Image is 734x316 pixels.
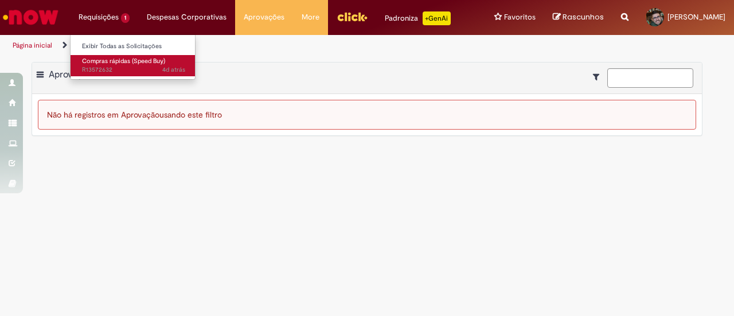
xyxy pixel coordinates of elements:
[79,11,119,23] span: Requisições
[244,11,284,23] span: Aprovações
[504,11,536,23] span: Favoritos
[71,55,197,76] a: Aberto R13572632 : Compras rápidas (Speed Buy)
[38,100,696,130] div: Não há registros em Aprovação
[82,65,185,75] span: R13572632
[71,40,197,53] a: Exibir Todas as Solicitações
[159,110,222,120] span: usando este filtro
[385,11,451,25] div: Padroniza
[423,11,451,25] p: +GenAi
[49,69,96,80] span: Aprovações
[667,12,725,22] span: [PERSON_NAME]
[162,65,185,74] span: 4d atrás
[121,13,130,23] span: 1
[147,11,227,23] span: Despesas Corporativas
[13,41,52,50] a: Página inicial
[593,73,605,81] i: Mostrar filtros para: Suas Solicitações
[82,57,165,65] span: Compras rápidas (Speed Buy)
[337,8,368,25] img: click_logo_yellow_360x200.png
[70,34,196,80] ul: Requisições
[302,11,319,23] span: More
[162,65,185,74] time: 27/09/2025 08:15:09
[553,12,604,23] a: Rascunhos
[1,6,60,29] img: ServiceNow
[9,35,481,56] ul: Trilhas de página
[563,11,604,22] span: Rascunhos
